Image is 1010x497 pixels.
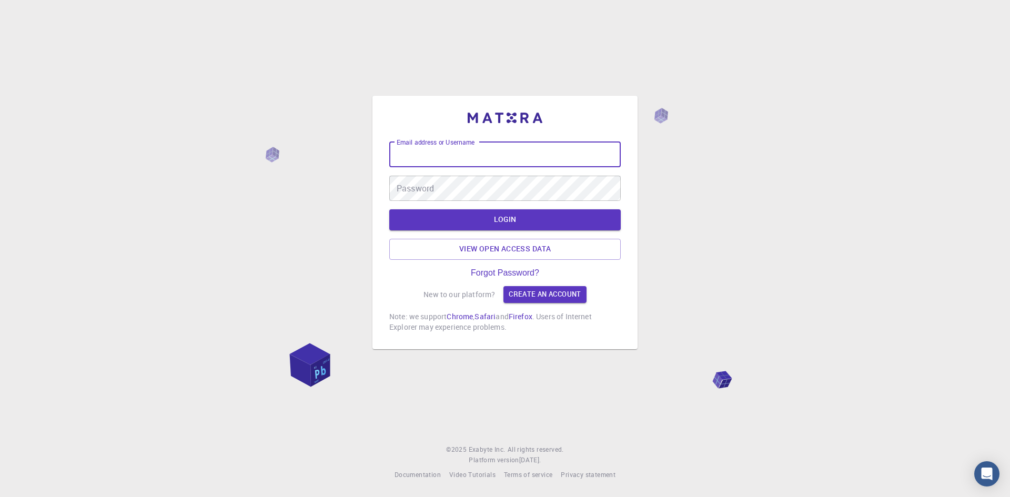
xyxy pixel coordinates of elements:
[519,455,541,464] span: [DATE] .
[974,461,999,486] div: Open Intercom Messenger
[395,470,441,480] a: Documentation
[504,470,552,480] a: Terms of service
[519,455,541,465] a: [DATE].
[397,138,474,147] label: Email address or Username
[469,445,506,453] span: Exabyte Inc.
[395,470,441,479] span: Documentation
[469,444,506,455] a: Exabyte Inc.
[389,239,621,260] a: View open access data
[508,444,564,455] span: All rights reserved.
[504,470,552,479] span: Terms of service
[446,444,468,455] span: © 2025
[449,470,496,480] a: Video Tutorials
[389,311,621,332] p: Note: we support , and . Users of Internet Explorer may experience problems.
[561,470,615,479] span: Privacy statement
[474,311,496,321] a: Safari
[469,455,519,465] span: Platform version
[423,289,495,300] p: New to our platform?
[509,311,532,321] a: Firefox
[561,470,615,480] a: Privacy statement
[447,311,473,321] a: Chrome
[389,209,621,230] button: LOGIN
[449,470,496,479] span: Video Tutorials
[471,268,539,278] a: Forgot Password?
[503,286,586,303] a: Create an account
